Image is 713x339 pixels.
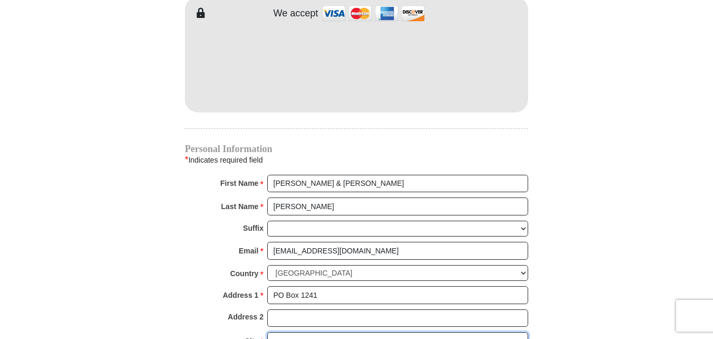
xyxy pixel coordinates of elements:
h4: Personal Information [185,145,528,153]
strong: First Name [220,176,258,191]
strong: Address 1 [223,288,259,303]
div: Indicates required field [185,153,528,167]
strong: Email [239,243,258,258]
strong: Last Name [221,199,259,214]
strong: Suffix [243,221,264,236]
strong: Country [230,266,259,281]
strong: Address 2 [228,309,264,324]
h4: We accept [274,8,318,20]
img: credit cards accepted [321,2,426,25]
